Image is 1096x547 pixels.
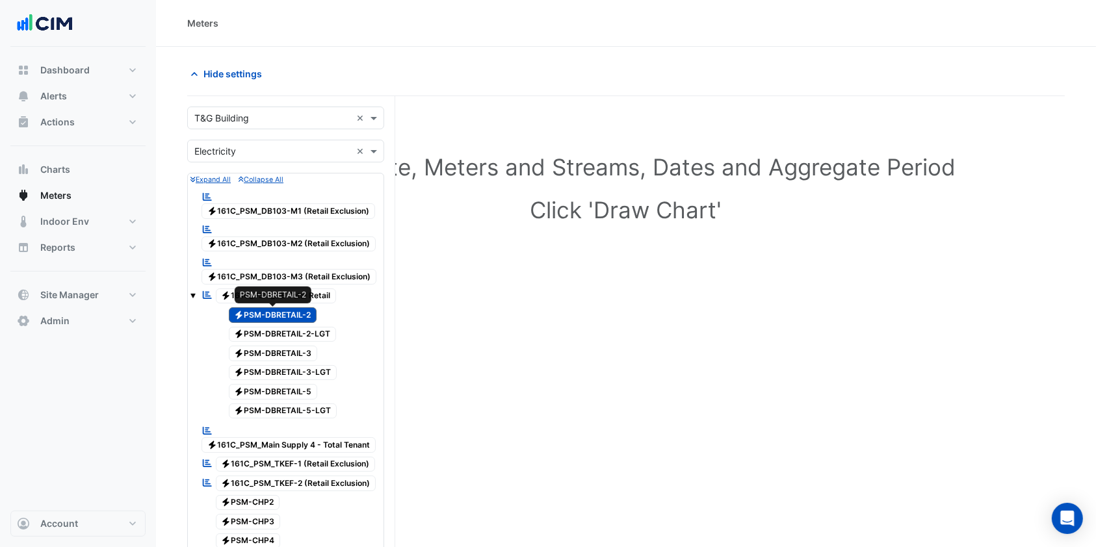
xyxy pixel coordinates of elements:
[17,314,30,327] app-icon: Admin
[356,111,367,125] span: Clear
[40,64,90,77] span: Dashboard
[202,236,376,252] span: 161C_PSM_DB103-M2 (Retail Exclusion)
[234,406,244,416] fa-icon: Electricity
[17,215,30,228] app-icon: Indoor Env
[216,476,376,491] span: 161C_PSM_TKEF-2 (Retail Exclusion)
[216,457,376,472] span: 161C_PSM_TKEF-1 (Retail Exclusion)
[17,116,30,129] app-icon: Actions
[40,288,99,301] span: Site Manager
[10,282,146,308] button: Site Manager
[240,289,306,301] div: PSM-DBRETAIL-2
[187,62,270,85] button: Hide settings
[221,516,231,526] fa-icon: Electricity
[10,511,146,537] button: Account
[221,536,231,546] fa-icon: Electricity
[17,241,30,254] app-icon: Reports
[17,189,30,202] app-icon: Meters
[234,310,244,320] fa-icon: Electricity
[356,144,367,158] span: Clear
[10,235,146,261] button: Reports
[221,291,231,301] fa-icon: Electricity
[202,458,213,469] fa-icon: Reportable
[190,173,231,185] button: Expand All
[216,288,337,304] span: 161C_PSM_DB Total Retail
[40,517,78,530] span: Account
[40,116,75,129] span: Actions
[40,215,89,228] span: Indoor Env
[40,163,70,176] span: Charts
[10,308,146,334] button: Admin
[17,163,30,176] app-icon: Charts
[17,64,30,77] app-icon: Dashboard
[202,257,213,268] fa-icon: Reportable
[202,224,213,235] fa-icon: Reportable
[40,314,70,327] span: Admin
[234,329,244,339] fa-icon: Electricity
[229,307,317,323] span: PSM-DBRETAIL-2
[187,16,218,30] div: Meters
[40,189,72,202] span: Meters
[234,348,244,358] fa-icon: Electricity
[221,459,231,469] fa-icon: Electricity
[208,196,1044,223] h1: Click 'Draw Chart'
[202,477,213,488] fa-icon: Reportable
[207,239,217,249] fa-icon: Electricity
[10,183,146,209] button: Meters
[203,67,262,81] span: Hide settings
[239,175,283,184] small: Collapse All
[234,368,244,377] fa-icon: Electricity
[234,387,244,396] fa-icon: Electricity
[202,425,213,436] fa-icon: Reportable
[202,191,213,202] fa-icon: Reportable
[10,83,146,109] button: Alerts
[10,57,146,83] button: Dashboard
[10,209,146,235] button: Indoor Env
[17,90,30,103] app-icon: Alerts
[202,290,213,301] fa-icon: Reportable
[17,288,30,301] app-icon: Site Manager
[221,498,231,507] fa-icon: Electricity
[40,90,67,103] span: Alerts
[10,157,146,183] button: Charts
[221,478,231,488] fa-icon: Electricity
[207,272,217,281] fa-icon: Electricity
[202,269,376,285] span: 161C_PSM_DB103-M3 (Retail Exclusion)
[229,327,337,342] span: PSM-DBRETAIL-2-LGT
[229,346,318,361] span: PSM-DBRETAIL-3
[208,153,1044,181] h1: Select Site, Meters and Streams, Dates and Aggregate Period
[16,10,74,36] img: Company Logo
[202,437,376,453] span: 161C_PSM_Main Supply 4 - Total Tenant
[216,495,280,511] span: PSM-CHP2
[216,514,281,529] span: PSM-CHP3
[1052,503,1083,534] div: Open Intercom Messenger
[40,241,75,254] span: Reports
[207,206,217,216] fa-icon: Electricity
[229,384,318,400] span: PSM-DBRETAIL-5
[239,173,283,185] button: Collapse All
[10,109,146,135] button: Actions
[229,403,337,419] span: PSM-DBRETAIL-5-LGT
[190,175,231,184] small: Expand All
[229,365,337,381] span: PSM-DBRETAIL-3-LGT
[202,203,375,219] span: 161C_PSM_DB103-M1 (Retail Exclusion)
[207,440,217,450] fa-icon: Electricity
